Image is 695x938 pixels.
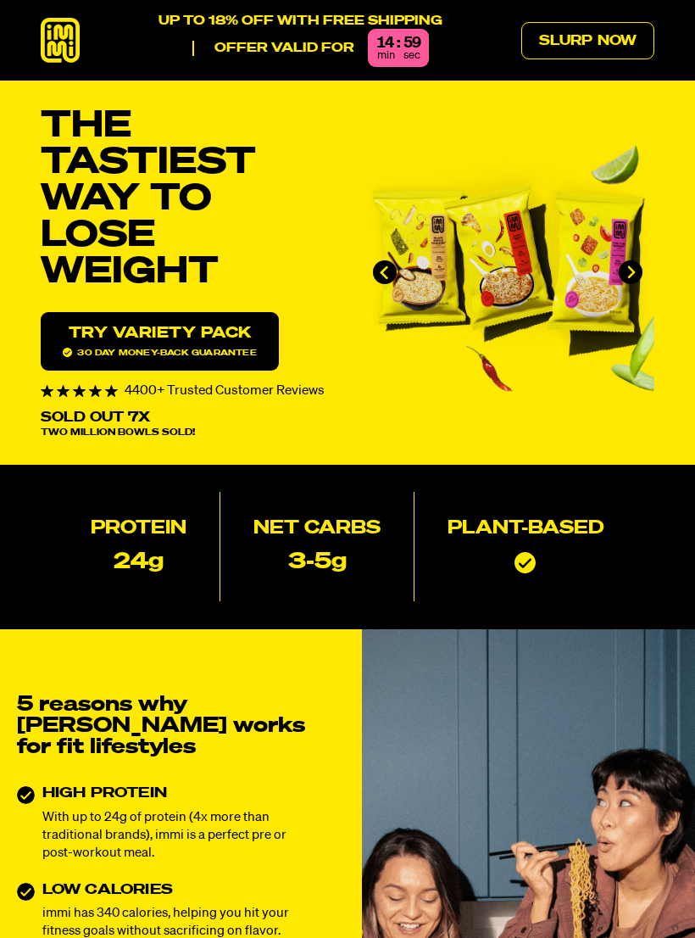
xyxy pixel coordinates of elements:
[521,22,654,59] a: Slurp Now
[42,883,316,897] h3: LOW CALORIES
[41,312,279,371] a: Try variety Pack30 day money-back guarantee
[192,41,354,56] p: Offer valid for
[619,260,642,284] button: Next slide
[41,384,334,398] div: 4400+ Trusted Customer Reviews
[403,36,420,52] div: 59
[253,520,381,539] h2: Net Carbs
[288,552,347,574] p: 3-5g
[91,520,186,539] h2: Protein
[376,36,393,52] div: 14
[41,108,334,290] h1: THE TASTIEST WAY TO LOSE WEIGHT
[41,411,150,425] p: Sold Out 7X
[397,36,400,52] div: :
[361,145,654,401] li: 1 of 4
[17,695,316,758] h2: 5 reasons why [PERSON_NAME] works for fit lifestyles
[63,348,256,357] span: 30 day money-back guarantee
[403,50,420,61] span: sec
[361,145,654,401] div: immi slideshow
[114,552,164,574] p: 24g
[373,260,397,284] button: Go to last slide
[41,428,195,438] span: Two Million Bowls Sold!
[42,808,316,863] p: With up to 24g of protein (4x more than traditional brands), immi is a perfect pre or post-workou...
[377,50,395,61] span: min
[42,786,316,801] h3: HIGH PROTEIN
[448,520,604,539] h2: Plant-based
[158,14,442,29] p: UP TO 18% OFF WITH FREE SHIPPING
